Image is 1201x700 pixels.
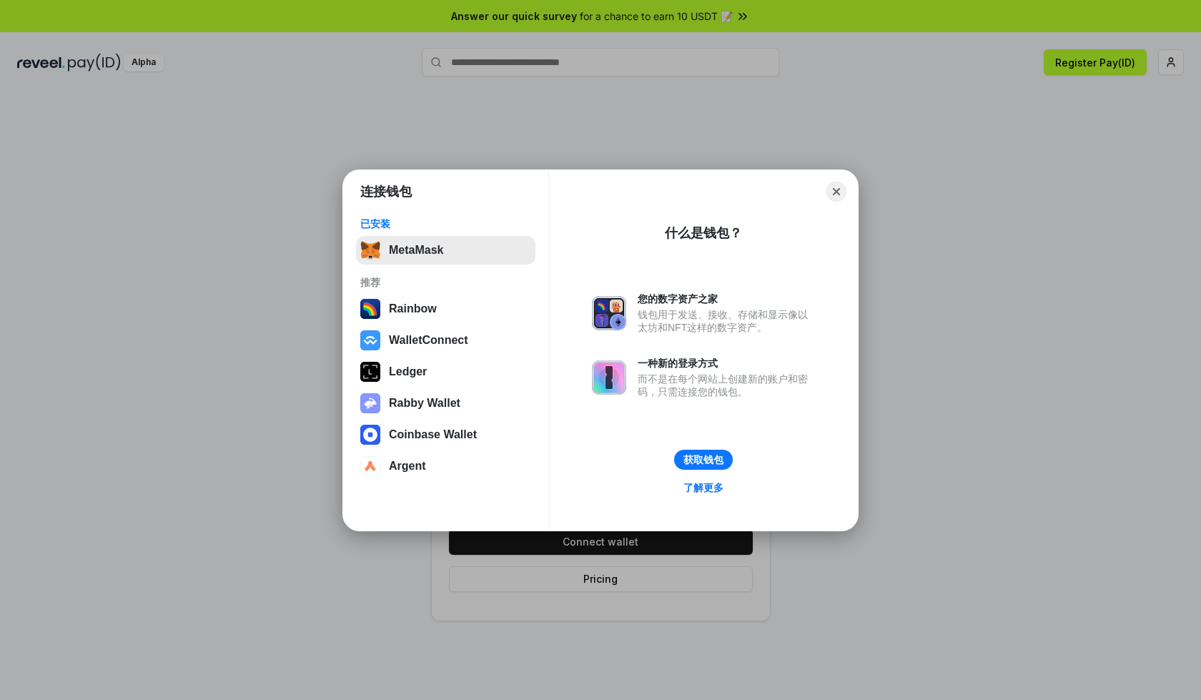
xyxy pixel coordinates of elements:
[683,481,723,494] div: 了解更多
[360,276,531,289] div: 推荐
[360,393,380,413] img: svg+xml,%3Csvg%20xmlns%3D%22http%3A%2F%2Fwww.w3.org%2F2000%2Fsvg%22%20fill%3D%22none%22%20viewBox...
[356,420,535,449] button: Coinbase Wallet
[592,360,626,395] img: svg+xml,%3Csvg%20xmlns%3D%22http%3A%2F%2Fwww.w3.org%2F2000%2Fsvg%22%20fill%3D%22none%22%20viewBox...
[638,308,815,334] div: 钱包用于发送、接收、存储和显示像以太坊和NFT这样的数字资产。
[826,182,846,202] button: Close
[360,183,412,200] h1: 连接钱包
[638,373,815,398] div: 而不是在每个网站上创建新的账户和密码，只需连接您的钱包。
[683,453,723,466] div: 获取钱包
[389,244,443,257] div: MetaMask
[675,478,732,497] a: 了解更多
[360,217,531,230] div: 已安装
[389,397,460,410] div: Rabby Wallet
[360,362,380,382] img: svg+xml,%3Csvg%20xmlns%3D%22http%3A%2F%2Fwww.w3.org%2F2000%2Fsvg%22%20width%3D%2228%22%20height%3...
[356,236,535,265] button: MetaMask
[389,428,477,441] div: Coinbase Wallet
[360,240,380,260] img: svg+xml,%3Csvg%20fill%3D%22none%22%20height%3D%2233%22%20viewBox%3D%220%200%2035%2033%22%20width%...
[674,450,733,470] button: 获取钱包
[356,326,535,355] button: WalletConnect
[389,302,437,315] div: Rainbow
[360,299,380,319] img: svg+xml,%3Csvg%20width%3D%22120%22%20height%3D%22120%22%20viewBox%3D%220%200%20120%20120%22%20fil...
[638,357,815,370] div: 一种新的登录方式
[356,358,535,386] button: Ledger
[665,225,742,242] div: 什么是钱包？
[356,295,535,323] button: Rainbow
[389,365,427,378] div: Ledger
[356,452,535,480] button: Argent
[389,460,426,473] div: Argent
[356,389,535,418] button: Rabby Wallet
[360,330,380,350] img: svg+xml,%3Csvg%20width%3D%2228%22%20height%3D%2228%22%20viewBox%3D%220%200%2028%2028%22%20fill%3D...
[360,425,380,445] img: svg+xml,%3Csvg%20width%3D%2228%22%20height%3D%2228%22%20viewBox%3D%220%200%2028%2028%22%20fill%3D...
[360,456,380,476] img: svg+xml,%3Csvg%20width%3D%2228%22%20height%3D%2228%22%20viewBox%3D%220%200%2028%2028%22%20fill%3D...
[592,296,626,330] img: svg+xml,%3Csvg%20xmlns%3D%22http%3A%2F%2Fwww.w3.org%2F2000%2Fsvg%22%20fill%3D%22none%22%20viewBox...
[638,292,815,305] div: 您的数字资产之家
[389,334,468,347] div: WalletConnect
